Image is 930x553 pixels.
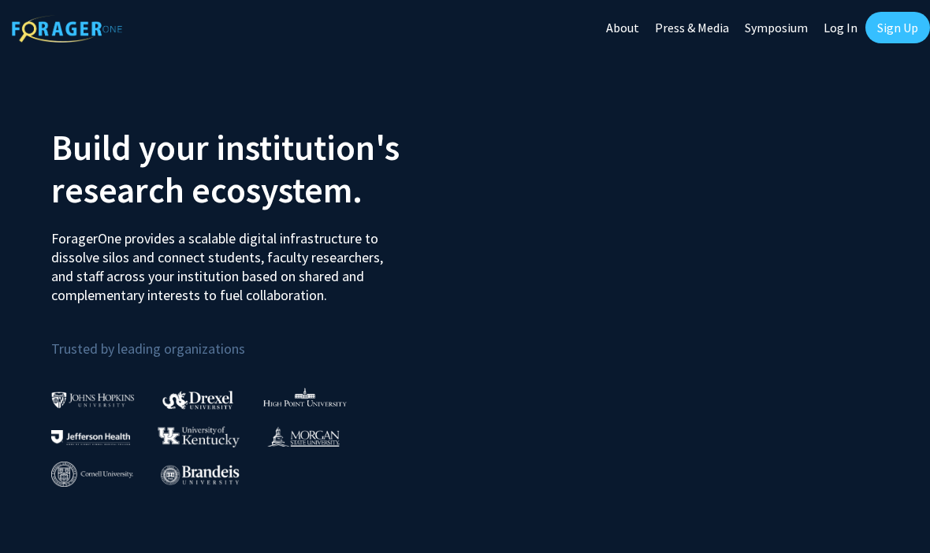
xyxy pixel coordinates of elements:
p: Trusted by leading organizations [51,317,453,361]
img: High Point University [263,388,347,406]
img: Morgan State University [267,426,340,447]
h2: Build your institution's research ecosystem. [51,126,453,211]
p: ForagerOne provides a scalable digital infrastructure to dissolve silos and connect students, fac... [51,217,405,305]
img: Thomas Jefferson University [51,430,130,445]
img: ForagerOne Logo [12,15,122,43]
img: Drexel University [162,391,233,409]
img: Cornell University [51,462,133,488]
img: Brandeis University [161,465,240,484]
img: Johns Hopkins University [51,392,135,408]
a: Sign Up [865,12,930,43]
img: University of Kentucky [158,426,240,447]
